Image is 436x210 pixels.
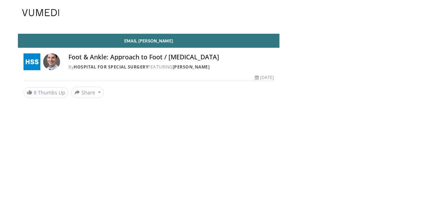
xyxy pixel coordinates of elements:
[68,53,274,61] h4: Foot & Ankle: Approach to Foot / [MEDICAL_DATA]
[71,87,104,98] button: Share
[18,34,279,48] a: Email [PERSON_NAME]
[22,9,59,16] img: VuMedi Logo
[173,64,210,70] a: [PERSON_NAME]
[74,64,148,70] a: Hospital for Special Surgery
[255,74,274,81] div: [DATE]
[34,89,37,96] span: 8
[24,53,40,70] img: Hospital for Special Surgery
[43,53,60,70] img: Avatar
[68,64,274,70] div: By FEATURING
[24,87,68,98] a: 8 Thumbs Up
